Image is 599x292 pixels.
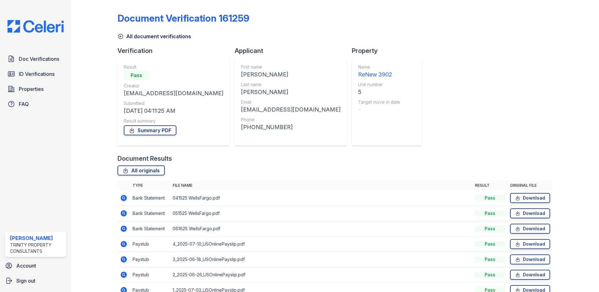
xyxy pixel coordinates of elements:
[358,99,400,105] div: Target move in date
[130,221,170,237] td: Bank Statement
[510,239,550,249] a: Download
[472,180,508,190] th: Result
[241,117,341,123] div: Phone
[508,180,553,190] th: Original file
[16,277,35,284] span: Sign out
[235,46,352,55] div: Applicant
[241,81,341,88] div: Last name
[130,252,170,267] td: Paystub
[170,267,472,283] td: 2_2025-06-26_USOnlinePayslip.pdf
[117,33,191,40] a: All document verifications
[475,241,505,247] div: Pass
[5,53,66,65] a: Doc Verifications
[10,242,64,254] div: Trinity Property Consultants
[475,210,505,216] div: Pass
[475,226,505,232] div: Pass
[241,105,341,114] div: [EMAIL_ADDRESS][DOMAIN_NAME]
[5,83,66,95] a: Properties
[475,272,505,278] div: Pass
[130,180,170,190] th: Type
[352,46,427,55] div: Property
[124,70,149,80] div: Pass
[510,208,550,218] a: Download
[170,180,472,190] th: File name
[19,55,59,63] span: Doc Verifications
[241,99,341,105] div: Email
[358,70,400,79] div: ReNew 3902
[124,64,223,70] div: Result
[19,85,44,93] span: Properties
[124,83,223,89] div: Creator
[475,195,505,201] div: Pass
[170,221,472,237] td: 061625 WellsFargo.pdf
[3,259,69,272] a: Account
[241,123,341,132] div: [PHONE_NUMBER]
[16,262,36,269] span: Account
[241,70,341,79] div: [PERSON_NAME]
[170,237,472,252] td: 4_2025-07-10_USOnlinePayslip.pdf
[5,98,66,110] a: FAQ
[170,252,472,267] td: 3_2025-06-18_USOnlinePayslip.pdf
[10,234,64,242] div: [PERSON_NAME]
[19,100,29,108] span: FAQ
[117,46,235,55] div: Verification
[510,270,550,280] a: Download
[510,254,550,264] a: Download
[358,64,400,70] div: Name
[130,190,170,206] td: Bank Statement
[19,70,55,78] span: ID Verifications
[3,274,69,287] a: Sign out
[358,105,400,114] div: -
[3,20,69,33] img: CE_Logo_Blue-a8612792a0a2168367f1c8372b55b34899dd931a85d93a1a3d3e32e68fde9ad4.png
[124,118,223,124] div: Result summary
[124,125,176,135] a: Summary PDF
[130,237,170,252] td: Paystub
[358,88,400,96] div: 5
[117,154,172,163] div: Document Results
[130,206,170,221] td: Bank Statement
[475,256,505,263] div: Pass
[124,107,223,115] div: [DATE] 04:11:25 AM
[124,89,223,98] div: [EMAIL_ADDRESS][DOMAIN_NAME]
[5,68,66,80] a: ID Verifications
[241,64,341,70] div: First name
[358,81,400,88] div: Unit number
[510,193,550,203] a: Download
[124,100,223,107] div: Submitted
[358,64,400,79] a: Name ReNew 3902
[130,267,170,283] td: Paystub
[117,165,165,175] a: All originals
[510,224,550,234] a: Download
[117,13,249,24] div: Document Verification 161259
[170,190,472,206] td: 041525 WellsFargo.pdf
[170,206,472,221] td: 051525 WellsFargo.pdf
[241,88,341,96] div: [PERSON_NAME]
